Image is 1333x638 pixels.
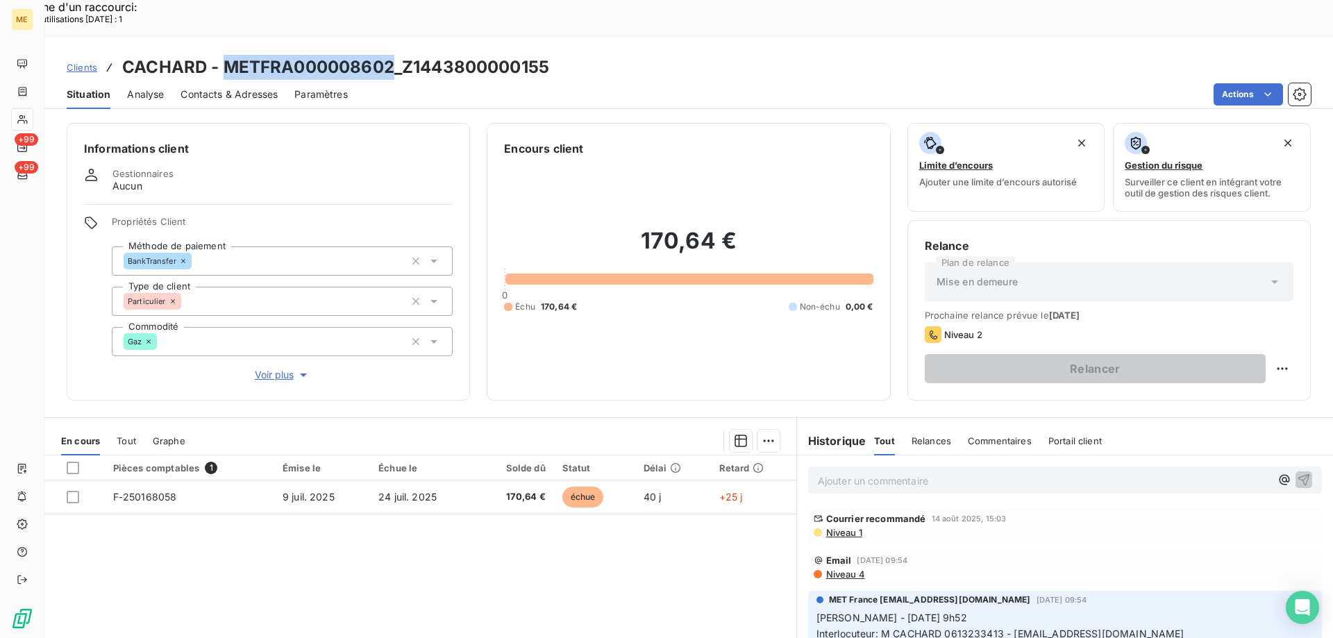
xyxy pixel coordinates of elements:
span: Non-échu [800,301,840,313]
button: Voir plus [112,367,453,383]
span: [DATE] 09:54 [857,556,907,564]
span: Contacts & Adresses [181,87,278,101]
h6: Informations client [84,140,453,157]
div: Émise le [283,462,362,473]
span: Gaz [128,337,142,346]
span: 1 [205,462,217,474]
div: Solde dû [483,462,546,473]
span: Niveau 1 [825,527,862,538]
span: 170,64 € [541,301,577,313]
button: Actions [1214,83,1283,106]
span: F-250168058 [113,491,177,503]
button: Limite d’encoursAjouter une limite d’encours autorisé [907,123,1105,212]
span: 0 [502,289,508,301]
input: Ajouter une valeur [181,295,192,308]
a: Clients [67,60,97,74]
span: Propriétés Client [112,216,453,235]
h3: CACHARD - METFRA000008602_Z1443800000155 [122,55,549,80]
span: 24 juil. 2025 [378,491,437,503]
span: Courrier recommandé [826,513,926,524]
span: 40 j [644,491,662,503]
span: Échu [515,301,535,313]
h2: 170,64 € [504,227,873,269]
span: 9 juil. 2025 [283,491,335,503]
span: [PERSON_NAME] - [DATE] 9h52 [816,612,967,623]
span: Analyse [127,87,164,101]
span: Mise en demeure [937,275,1018,289]
span: 14 août 2025, 15:03 [932,514,1007,523]
div: Pièces comptables [113,462,266,474]
span: Graphe [153,435,185,446]
span: Ajouter une limite d’encours autorisé [919,176,1077,187]
span: Clients [67,62,97,73]
span: Niveau 4 [825,569,865,580]
span: Relances [912,435,951,446]
div: Statut [562,462,627,473]
div: Open Intercom Messenger [1286,591,1319,624]
span: Paramètres [294,87,348,101]
span: Tout [874,435,895,446]
a: +99 [11,136,33,158]
span: Portail client [1048,435,1102,446]
a: +99 [11,164,33,186]
span: Tout [117,435,136,446]
span: Aucun [112,179,142,193]
span: Particulier [128,297,166,305]
span: Limite d’encours [919,160,993,171]
span: +25 j [719,491,743,503]
input: Ajouter une valeur [192,255,203,267]
span: Situation [67,87,110,101]
span: MET France [EMAIL_ADDRESS][DOMAIN_NAME] [829,594,1031,606]
span: +99 [15,133,38,146]
span: 170,64 € [483,490,546,504]
input: Ajouter une valeur [157,335,168,348]
span: [DATE] 09:54 [1037,596,1087,604]
span: Prochaine relance prévue le [925,310,1293,321]
h6: Historique [797,433,866,449]
div: Retard [719,462,788,473]
span: Gestion du risque [1125,160,1202,171]
span: Commentaires [968,435,1032,446]
button: Relancer [925,354,1266,383]
span: Gestionnaires [112,168,174,179]
h6: Encours client [504,140,583,157]
span: Niveau 2 [944,329,982,340]
div: Délai [644,462,703,473]
span: BankTransfer [128,257,176,265]
span: 0,00 € [846,301,873,313]
span: Email [826,555,852,566]
h6: Relance [925,237,1293,254]
span: Surveiller ce client en intégrant votre outil de gestion des risques client. [1125,176,1299,199]
span: +99 [15,161,38,174]
span: échue [562,487,604,507]
button: Gestion du risqueSurveiller ce client en intégrant votre outil de gestion des risques client. [1113,123,1311,212]
div: Échue le [378,462,467,473]
img: Logo LeanPay [11,607,33,630]
span: [DATE] [1049,310,1080,321]
span: Voir plus [255,368,310,382]
span: En cours [61,435,100,446]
